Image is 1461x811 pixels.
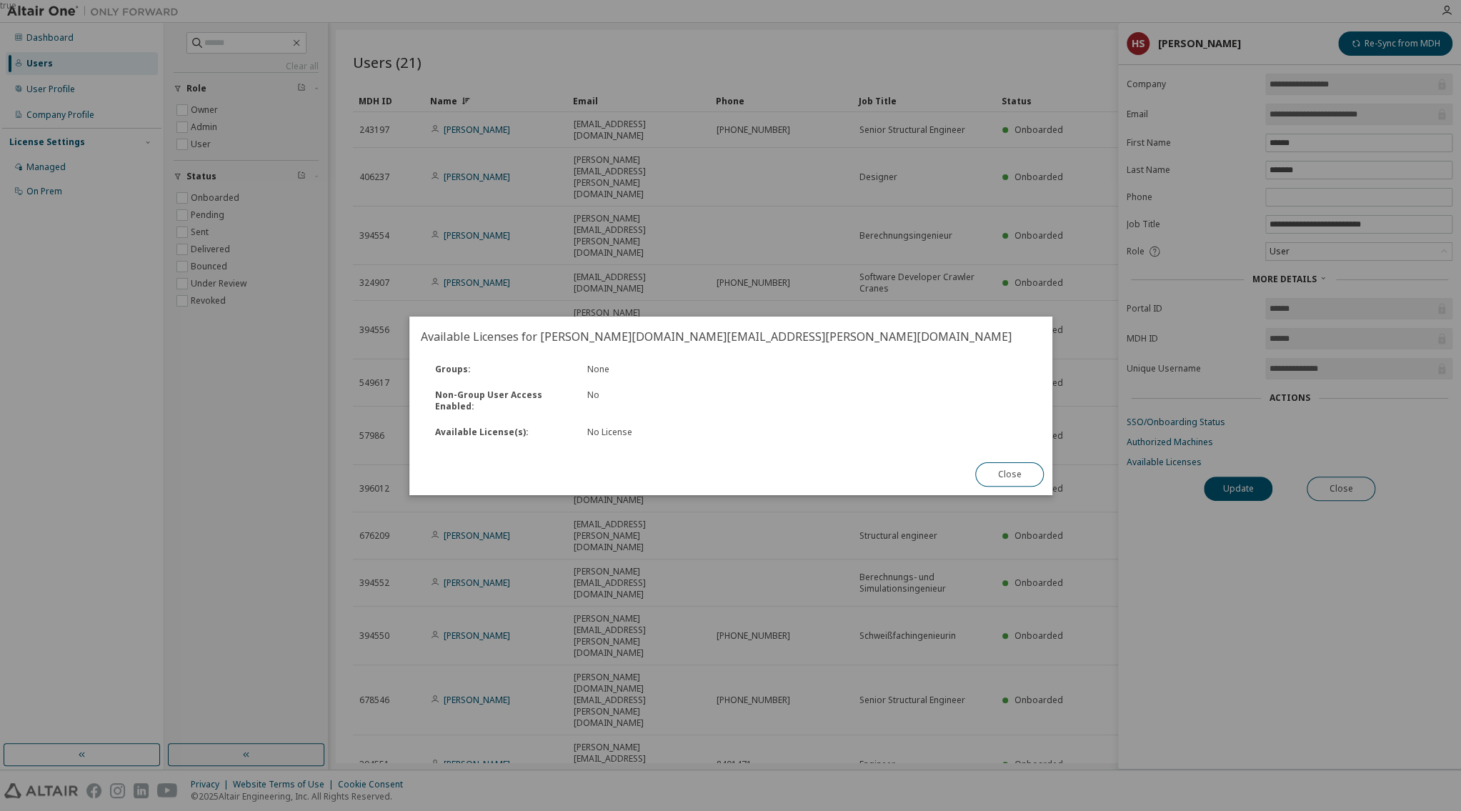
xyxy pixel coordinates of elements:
div: Available License(s) : [427,427,579,438]
div: None [579,364,807,375]
h2: Available Licenses for [PERSON_NAME][DOMAIN_NAME][EMAIL_ADDRESS][PERSON_NAME][DOMAIN_NAME] [409,317,1052,357]
div: No License [587,427,799,438]
div: Groups : [427,364,579,375]
button: Close [975,462,1044,487]
div: Non-Group User Access Enabled : [427,389,579,412]
div: No [579,389,807,412]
